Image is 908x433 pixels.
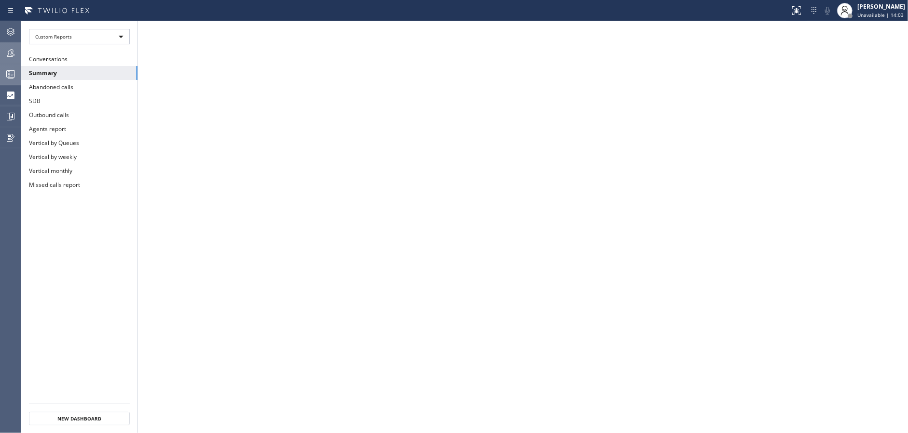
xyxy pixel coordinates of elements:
button: Mute [821,4,834,17]
iframe: dashboard_b794bedd1109 [138,21,908,433]
button: Conversations [21,52,137,66]
div: Custom Reports [29,29,130,44]
div: [PERSON_NAME] [857,2,905,11]
span: Unavailable | 14:03 [857,12,904,18]
button: New Dashboard [29,412,130,425]
button: SDB [21,94,137,108]
button: Agents report [21,122,137,136]
button: Vertical by weekly [21,150,137,164]
button: Vertical by Queues [21,136,137,150]
button: Summary [21,66,137,80]
button: Outbound calls [21,108,137,122]
button: Abandoned calls [21,80,137,94]
button: Missed calls report [21,178,137,192]
button: Vertical monthly [21,164,137,178]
